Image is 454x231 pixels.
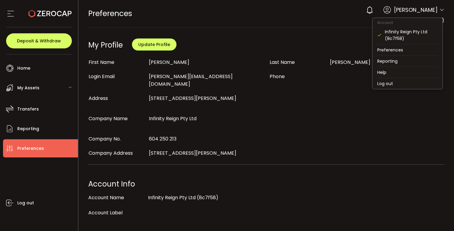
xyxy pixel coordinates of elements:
span: Phone [270,73,285,80]
span: [PERSON_NAME] [394,6,438,14]
span: Home [17,64,30,73]
div: Account Info [88,178,445,190]
span: 604 250 213 [149,135,177,142]
span: Company No. [89,135,121,142]
li: Preferences [372,45,442,55]
span: Infinity Reign Pty Ltd [149,115,197,122]
span: Deposit & Withdraw [17,39,61,43]
span: Preferences [17,144,44,153]
span: Login Email [89,73,115,80]
li: Log out [372,78,442,89]
li: Help [372,67,442,78]
span: Log out [17,199,34,207]
button: Update Profile [132,38,177,51]
div: My Profile [88,40,123,50]
span: Last Name [270,59,295,66]
span: First Name [89,59,114,66]
span: [STREET_ADDRESS][PERSON_NAME] [149,150,236,157]
span: [PERSON_NAME] [330,59,370,66]
span: Company Name [89,115,128,122]
li: Reporting [372,56,442,67]
span: [PERSON_NAME][EMAIL_ADDRESS][DOMAIN_NAME] [149,73,233,87]
span: Company Address [89,150,133,157]
span: Update Profile [138,41,170,48]
span: [STREET_ADDRESS][PERSON_NAME] [149,95,236,102]
div: Account Name [88,192,145,204]
span: Transfers [17,105,39,114]
span: Infinity Reign Pty Ltd (8c7f58) [148,194,218,201]
span: Address [89,95,108,102]
iframe: Chat Widget [424,202,454,231]
div: Infinity Reign Pty Ltd (8c7f58) [385,28,438,42]
button: Deposit & Withdraw [6,33,72,48]
span: Account [372,20,398,25]
span: Infinity Reign Pty Ltd (8c7f58) [374,17,444,24]
span: Preferences [88,8,132,19]
span: Reporting [17,124,39,133]
span: [PERSON_NAME] [149,59,189,66]
div: Account Label [88,207,145,219]
span: My Assets [17,84,39,92]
